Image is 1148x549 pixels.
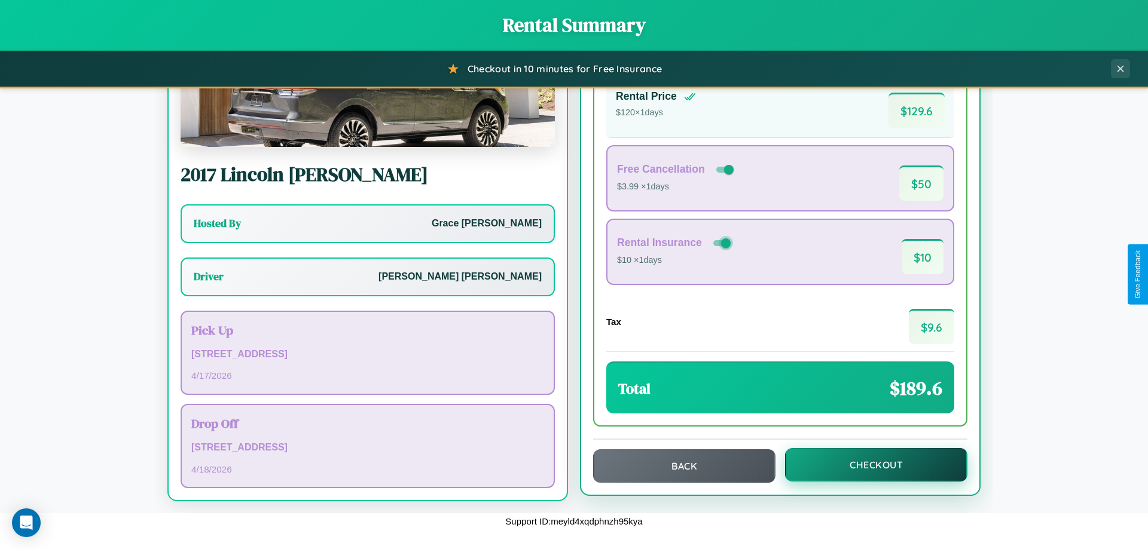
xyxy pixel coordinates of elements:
h3: Pick Up [191,321,544,339]
p: [STREET_ADDRESS] [191,439,544,456]
p: 4 / 18 / 2026 [191,461,544,477]
span: $ 189.6 [890,375,942,401]
span: $ 129.6 [889,93,945,128]
p: 4 / 17 / 2026 [191,367,544,384]
span: $ 50 [899,165,944,201]
h4: Rental Price [616,90,677,103]
button: Back [593,449,775,483]
span: Checkout in 10 minutes for Free Insurance [468,63,662,75]
h3: Total [618,379,651,398]
h3: Hosted By [194,216,241,231]
h4: Free Cancellation [617,163,705,176]
p: Grace [PERSON_NAME] [432,215,542,232]
p: [PERSON_NAME] [PERSON_NAME] [378,268,542,286]
h1: Rental Summary [12,12,1136,38]
h2: 2017 Lincoln [PERSON_NAME] [181,161,555,188]
h4: Tax [606,317,621,327]
span: $ 9.6 [909,309,954,344]
p: $ 120 × 1 days [616,105,696,121]
h4: Rental Insurance [617,237,702,249]
p: $3.99 × 1 days [617,179,736,195]
h3: Drop Off [191,415,544,432]
p: Support ID: meyld4xqdphnzh95kya [505,513,642,529]
span: $ 10 [902,239,944,274]
div: Open Intercom Messenger [12,508,41,537]
h3: Driver [194,269,224,284]
div: Give Feedback [1134,250,1142,299]
p: [STREET_ADDRESS] [191,346,544,363]
button: Checkout [785,448,967,481]
p: $10 × 1 days [617,253,733,268]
